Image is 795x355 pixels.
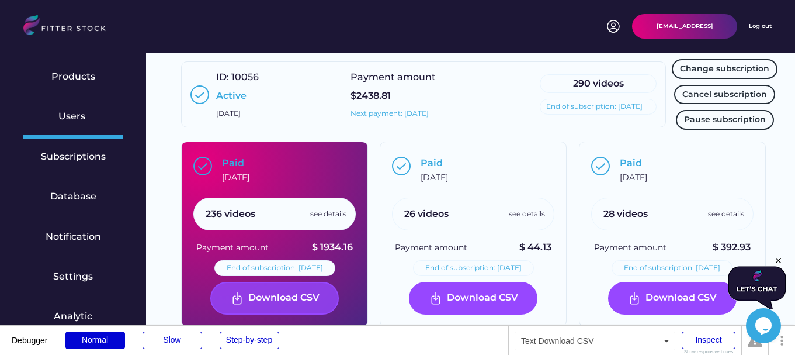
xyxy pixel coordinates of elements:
div: Payment amount [395,242,467,254]
div: Analytic [54,310,92,323]
img: profile-circle.svg [606,19,620,33]
div: Payment amount [594,242,666,254]
div: Settings [53,270,93,283]
div: Notification [46,230,101,243]
div: Paid [421,157,443,170]
img: Group%201000002397.svg [392,157,411,175]
div: Inspect [682,332,735,349]
div: $ 44.13 [519,241,551,254]
div: Download CSV [645,291,717,305]
div: [EMAIL_ADDRESS] [657,22,713,30]
div: ID: 10056 [216,71,259,84]
div: Text Download CSV [515,332,675,350]
div: Debugger [12,326,48,344]
div: Normal [65,332,125,349]
img: LOGO.svg [23,15,116,39]
img: Frame%20%287%29.svg [627,291,641,305]
button: Change subscription [672,59,777,79]
div: Payment amount [350,71,438,84]
div: [DATE] [216,109,241,119]
img: Group%201000002397.svg [591,157,610,175]
div: Paid [620,157,642,170]
div: see details [509,209,545,219]
div: Show responsive boxes [682,350,735,354]
div: End of subscription: [DATE] [546,102,643,112]
div: 26 videos [404,208,449,220]
div: [DATE] [421,172,448,184]
div: Step-by-step [220,332,279,349]
div: Paid [222,157,244,170]
div: Database [50,190,96,203]
div: Slow [143,332,202,349]
img: Frame%20%287%29.svg [429,291,443,305]
div: Users [58,110,88,123]
div: Log out [749,22,772,30]
div: [DATE] [222,172,249,184]
button: Pause subscription [676,110,774,130]
div: 236 videos [206,208,255,220]
div: $2438.81 [350,89,391,102]
div: End of subscription: [DATE] [227,263,323,273]
img: Group%201000002397.svg [190,85,209,104]
img: Group%201000002397.svg [193,157,212,175]
div: $ 1934.16 [312,241,353,254]
div: see details [708,209,744,219]
div: End of subscription: [DATE] [624,263,720,273]
button: Cancel subscription [674,85,775,105]
div: 290 videos [546,77,650,90]
div: Products [51,70,95,83]
div: End of subscription: [DATE] [425,263,522,273]
div: see details [310,209,346,219]
div: Download CSV [248,291,320,305]
iframe: chat widget [728,256,786,309]
div: Next payment: [DATE] [350,109,429,119]
div: Subscriptions [41,150,106,163]
div: [DATE] [620,172,647,184]
img: Frame%20%287%29.svg [230,291,244,305]
div: 28 videos [603,208,648,220]
div: $ 392.93 [713,241,751,254]
div: Download CSV [447,291,518,305]
div: Payment amount [196,242,269,254]
div: Active [216,89,247,102]
iframe: chat widget [746,308,783,343]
